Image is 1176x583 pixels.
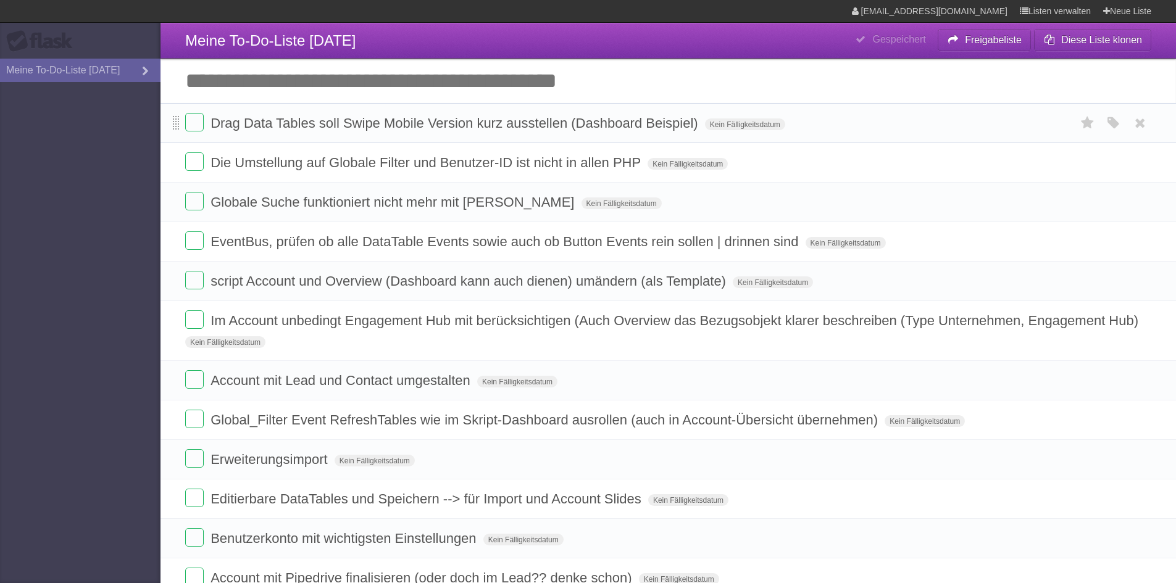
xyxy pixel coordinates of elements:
[1028,6,1091,16] font: Listen verwalten
[185,489,204,507] label: Erledigt
[211,313,1138,328] font: Im Account unbedingt Engagement Hub mit berücksichtigen (Auch Overview das Bezugsobjekt klarer be...
[1061,35,1142,45] font: Diese Liste klonen
[211,491,641,507] font: Editierbare DataTables und Speichern --> für Import und Account Slides
[872,34,925,44] font: Gespeichert
[890,417,960,426] font: Kein Fälligkeitsdatum
[211,452,328,467] font: Erweiterungsimport
[738,278,808,287] font: Kein Fälligkeitsdatum
[1076,113,1099,133] label: Sternaufgabe
[190,338,261,347] font: Kein Fälligkeitsdatum
[340,457,410,465] font: Kein Fälligkeitsdatum
[185,528,204,547] label: Erledigt
[211,234,798,249] font: EventBus, prüfen ob alle DataTable Events sowie auch ob Button Events rein sollen | drinnen sind
[185,310,204,329] label: Erledigt
[586,199,657,208] font: Kein Fälligkeitsdatum
[710,120,780,129] font: Kein Fälligkeitsdatum
[653,160,723,168] font: Kein Fälligkeitsdatum
[488,535,559,544] font: Kein Fälligkeitsdatum
[185,192,204,210] label: Erledigt
[965,35,1022,45] font: Freigabeliste
[861,6,1007,16] font: [EMAIL_ADDRESS][DOMAIN_NAME]
[1110,6,1151,16] font: Neue Liste
[653,496,724,505] font: Kein Fälligkeitsdatum
[211,412,878,428] font: Global_Filter Event RefreshTables wie im Skript-Dashboard ausrollen (auch in Account-Übersicht üb...
[482,378,553,386] font: Kein Fälligkeitsdatum
[211,155,641,170] font: Die Umstellung auf Globale Filter und Benutzer-ID ist nicht in allen PHP
[185,231,204,250] label: Erledigt
[6,65,120,75] font: Meine To-Do-Liste [DATE]
[211,115,698,131] font: Drag Data Tables soll Swipe Mobile Version kurz ausstellen (Dashboard Beispiel)
[185,152,204,171] label: Erledigt
[185,32,356,49] font: Meine To-Do-Liste [DATE]
[185,113,204,131] label: Erledigt
[211,373,470,388] font: Account mit Lead und Contact umgestalten
[185,271,204,289] label: Erledigt
[211,194,574,210] font: Globale Suche funktioniert nicht mehr mit [PERSON_NAME]
[185,449,204,468] label: Erledigt
[938,29,1031,51] button: Freigabeliste
[1034,29,1151,51] button: Diese Liste klonen
[185,410,204,428] label: Erledigt
[185,370,204,389] label: Erledigt
[211,273,726,289] font: script Account und Overview (Dashboard kann auch dienen) umändern (als Template)
[211,531,476,546] font: Benutzerkonto mit wichtigsten Einstellungen
[811,239,881,247] font: Kein Fälligkeitsdatum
